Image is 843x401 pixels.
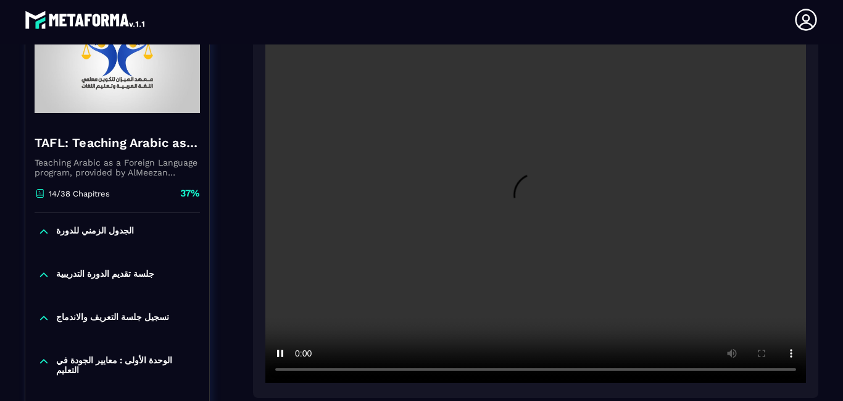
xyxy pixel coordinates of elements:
[25,7,147,32] img: logo
[35,134,200,151] h4: TAFL: Teaching Arabic as a Foreign Language program - June
[49,189,110,198] p: 14/38 Chapitres
[35,1,200,125] img: banner
[180,187,200,200] p: 37%
[56,355,197,375] p: الوحدة الأولى : معايير الجودة في التعليم
[56,226,134,238] p: الجدول الزمني للدورة
[56,312,169,324] p: تسجيل جلسة التعريف والاندماج
[35,158,200,177] p: Teaching Arabic as a Foreign Language program, provided by AlMeezan Academy in the [GEOGRAPHIC_DATA]
[56,269,154,281] p: جلسة تقديم الدورة التدريبية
